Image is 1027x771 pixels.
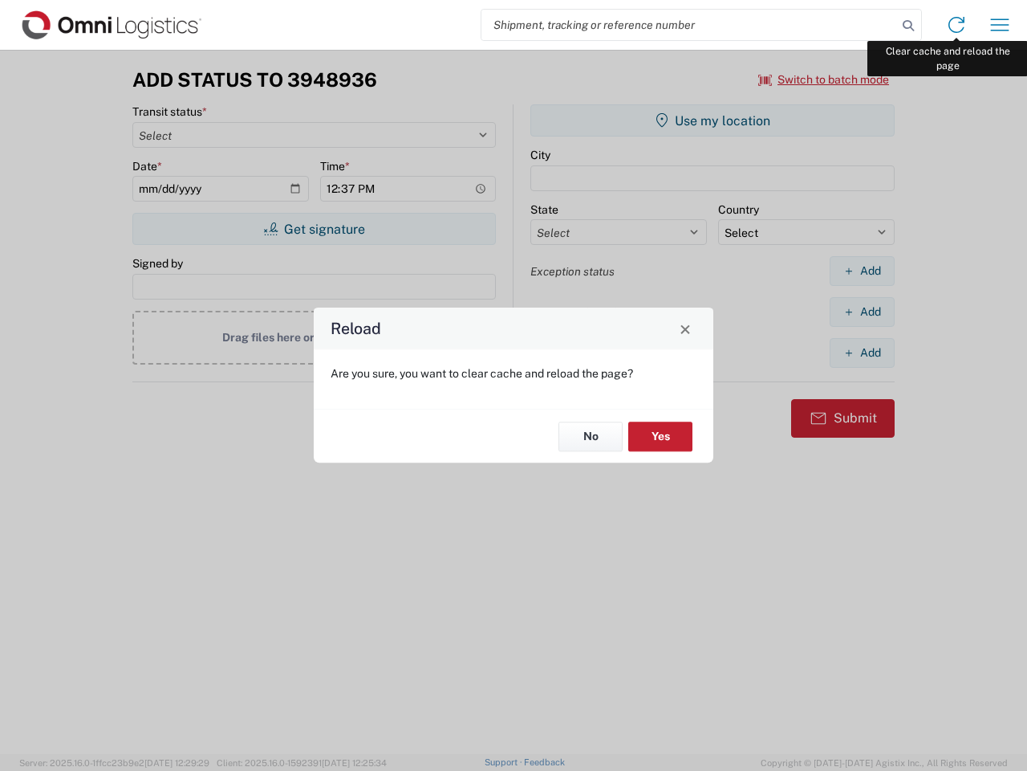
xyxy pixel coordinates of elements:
button: Yes [628,422,692,451]
button: No [558,422,623,451]
button: Close [674,317,696,340]
h4: Reload [331,317,381,341]
p: Are you sure, you want to clear cache and reload the page? [331,366,696,381]
input: Shipment, tracking or reference number [481,10,897,40]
